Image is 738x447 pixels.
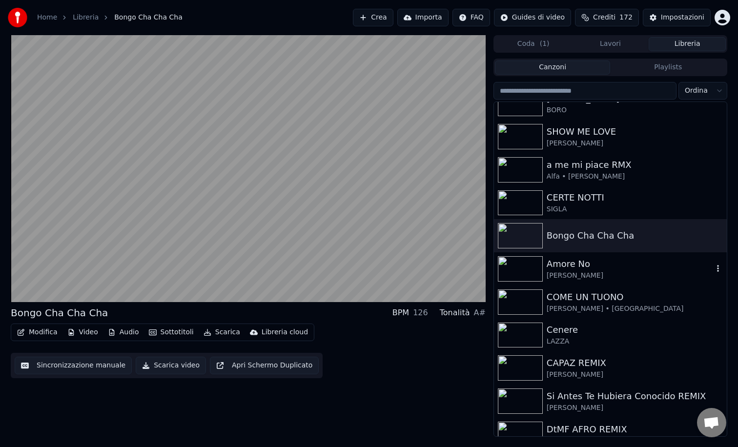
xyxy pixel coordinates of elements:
div: DtMF AFRO REMIX [547,423,723,436]
div: CERTE NOTTI [547,191,723,204]
button: Impostazioni [643,9,711,26]
button: Canzoni [495,61,611,75]
div: Cenere [547,323,723,337]
button: Apri Schermo Duplicato [210,357,319,374]
span: Crediti [593,13,615,22]
div: Si Antes Te Hubiera Conocido REMIX [547,389,723,403]
button: Guides di video [494,9,571,26]
div: Impostazioni [661,13,704,22]
div: SHOW ME LOVE [547,125,723,139]
a: Aprire la chat [697,408,726,437]
button: Crea [353,9,393,26]
a: Libreria [73,13,99,22]
button: Sottotitoli [145,325,198,339]
button: Audio [104,325,143,339]
div: [PERSON_NAME] [547,370,723,380]
div: Tonalità [440,307,470,319]
button: Crediti172 [575,9,639,26]
div: A# [473,307,485,319]
div: [PERSON_NAME] [547,403,723,413]
div: COME UN TUONO [547,290,723,304]
div: [PERSON_NAME] [547,271,713,281]
div: [PERSON_NAME] [547,139,723,148]
button: Scarica video [136,357,206,374]
div: a me mi piace RMX [547,158,723,172]
div: Bongo Cha Cha Cha [547,229,723,243]
button: Video [63,325,102,339]
button: Sincronizzazione manuale [15,357,132,374]
div: LAZZA [547,337,723,346]
span: ( 1 ) [540,39,550,49]
button: Lavori [572,37,649,51]
button: Modifica [13,325,61,339]
nav: breadcrumb [37,13,183,22]
button: FAQ [452,9,490,26]
button: Libreria [649,37,726,51]
span: Bongo Cha Cha Cha [114,13,183,22]
img: youka [8,8,27,27]
div: Amore No [547,257,713,271]
div: [PERSON_NAME] • [GEOGRAPHIC_DATA] [547,304,723,314]
div: BORO [547,105,723,115]
span: 172 [619,13,633,22]
button: Importa [397,9,449,26]
div: Bongo Cha Cha Cha [11,306,108,320]
div: BPM [392,307,409,319]
button: Playlists [610,61,726,75]
div: 126 [413,307,428,319]
div: SIGLA [547,204,723,214]
div: Libreria cloud [262,327,308,337]
div: CAPAZ REMIX [547,356,723,370]
div: Alfa • [PERSON_NAME] [547,172,723,182]
span: Ordina [685,86,708,96]
div: Bad Bunny [547,436,723,446]
button: Coda [495,37,572,51]
a: Home [37,13,57,22]
button: Scarica [200,325,244,339]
